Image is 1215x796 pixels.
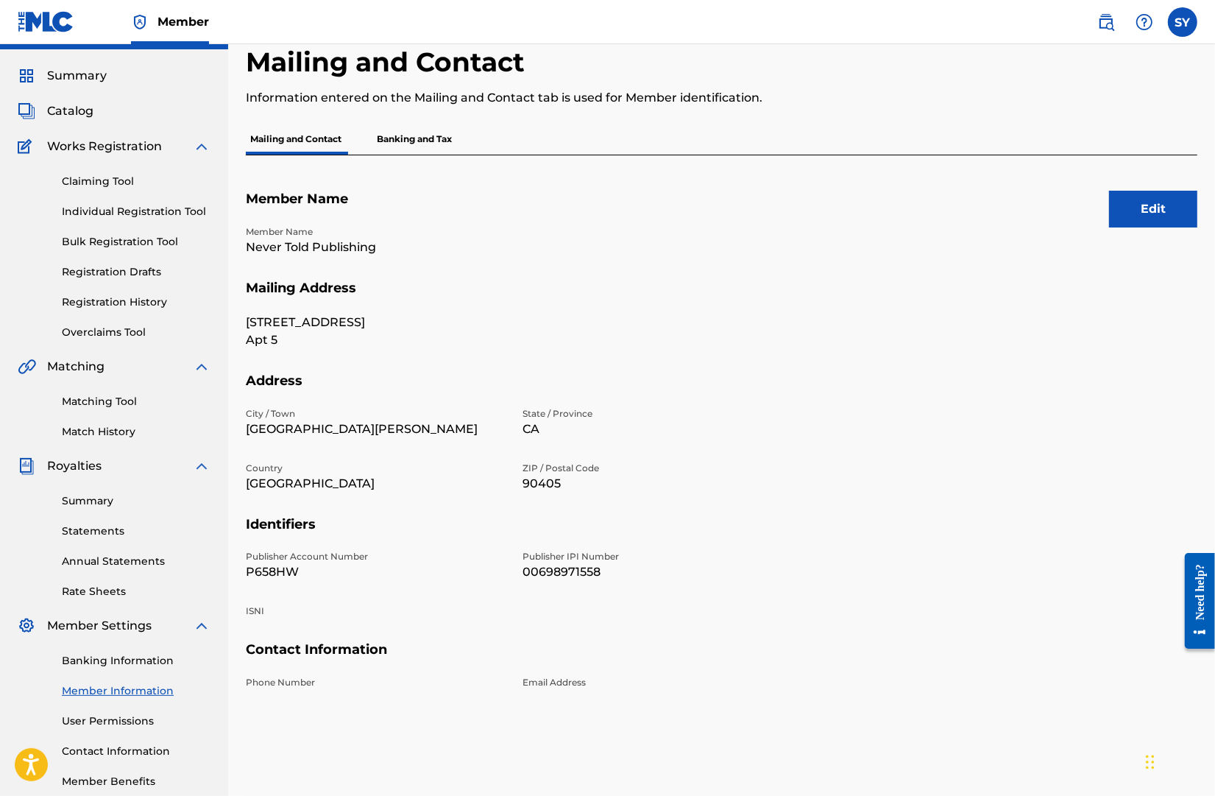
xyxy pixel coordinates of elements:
[193,617,210,635] img: expand
[18,138,37,155] img: Works Registration
[47,102,93,120] span: Catalog
[62,264,210,280] a: Registration Drafts
[523,462,782,475] p: ZIP / Postal Code
[523,407,782,420] p: State / Province
[62,584,210,599] a: Rate Sheets
[62,204,210,219] a: Individual Registration Tool
[62,714,210,729] a: User Permissions
[18,358,36,376] img: Matching
[1109,191,1197,228] button: Edit
[62,325,210,340] a: Overclaims Tool
[246,280,1197,314] h5: Mailing Address
[1174,541,1215,660] iframe: Resource Center
[246,641,1197,676] h5: Contact Information
[47,617,152,635] span: Member Settings
[523,420,782,438] p: CA
[18,457,35,475] img: Royalties
[1141,725,1215,796] iframe: Chat Widget
[246,563,505,581] p: P658HW
[47,457,102,475] span: Royalties
[18,67,35,85] img: Summary
[246,124,346,155] p: Mailing and Contact
[62,424,210,440] a: Match History
[18,11,74,32] img: MLC Logo
[62,683,210,699] a: Member Information
[193,457,210,475] img: expand
[18,102,93,120] a: CatalogCatalog
[1130,7,1159,37] div: Help
[246,239,505,256] p: Never Told Publishing
[246,225,505,239] p: Member Name
[1091,7,1121,37] a: Public Search
[523,563,782,581] p: 00698971558
[1136,13,1153,31] img: help
[246,46,532,79] h2: Mailing and Contact
[523,475,782,493] p: 90405
[246,407,505,420] p: City / Town
[1097,13,1115,31] img: search
[18,617,35,635] img: Member Settings
[62,394,210,409] a: Matching Tool
[62,554,210,569] a: Annual Statements
[246,605,505,618] p: ISNI
[62,493,210,509] a: Summary
[246,516,1197,551] h5: Identifiers
[62,174,210,189] a: Claiming Tool
[246,373,1197,407] h5: Address
[193,138,210,155] img: expand
[47,138,162,155] span: Works Registration
[246,314,505,331] p: [STREET_ADDRESS]
[62,234,210,250] a: Bulk Registration Tool
[1168,7,1197,37] div: User Menu
[18,102,35,120] img: Catalog
[523,550,782,563] p: Publisher IPI Number
[1146,740,1155,784] div: Drag
[47,358,105,376] span: Matching
[246,420,505,438] p: [GEOGRAPHIC_DATA][PERSON_NAME]
[246,191,1197,225] h5: Member Name
[246,89,979,107] p: Information entered on the Mailing and Contact tab is used for Member identification.
[246,475,505,493] p: [GEOGRAPHIC_DATA]
[246,462,505,475] p: Country
[157,13,209,30] span: Member
[372,124,456,155] p: Banking and Tax
[246,331,505,349] p: Apt 5
[62,774,210,789] a: Member Benefits
[47,67,107,85] span: Summary
[246,550,505,563] p: Publisher Account Number
[18,67,107,85] a: SummarySummary
[523,676,782,689] p: Email Address
[246,676,505,689] p: Phone Number
[62,744,210,759] a: Contact Information
[62,524,210,539] a: Statements
[62,295,210,310] a: Registration History
[193,358,210,376] img: expand
[62,653,210,669] a: Banking Information
[131,13,149,31] img: Top Rightsholder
